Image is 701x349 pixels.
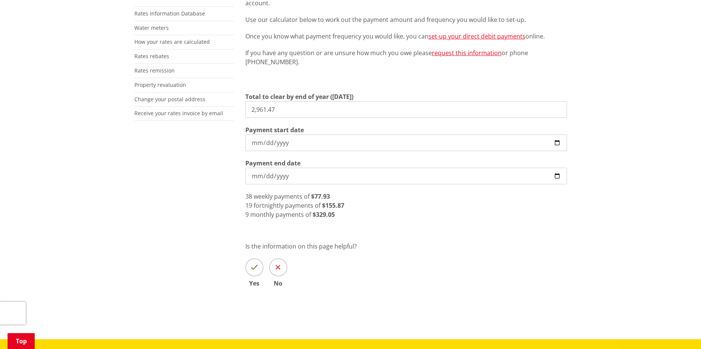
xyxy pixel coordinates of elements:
[134,110,223,117] a: Receive your rates invoice by email
[245,242,567,251] p: Is the information on this page helpful?
[134,24,169,31] a: Water meters
[245,159,300,168] label: Payment end date
[134,81,186,88] a: Property revaluation
[245,15,567,24] p: Use our calculator below to work out the payment amount and frequency you would like to set-up.
[254,192,310,201] span: weekly payments of
[245,32,567,41] p: Once you know what payment frequency you would like, you can online.
[134,38,210,45] a: How your rates are calculated
[311,192,330,201] strong: $77.93
[245,280,263,286] span: Yes
[245,125,304,134] label: Payment start date
[134,10,205,17] a: Rates Information Database
[428,32,525,40] a: set-up your direct debit payments
[432,49,502,57] a: request this information
[134,96,205,103] a: Change your postal address
[245,92,353,101] label: Total to clear by end of year ([DATE])
[269,280,287,286] span: No
[245,48,567,66] p: If you have any question or are unsure how much you owe please or phone [PHONE_NUMBER].
[254,201,320,210] span: fortnightly payments of
[313,210,335,219] strong: $329.05
[8,333,35,349] a: Top
[134,67,175,74] a: Rates remission
[134,53,169,60] a: Rates rebates
[245,210,249,219] span: 9
[666,317,693,344] iframe: Messenger Launcher
[250,210,311,219] span: monthly payments of
[245,192,252,201] span: 38
[245,201,252,210] span: 19
[322,201,344,210] strong: $155.87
